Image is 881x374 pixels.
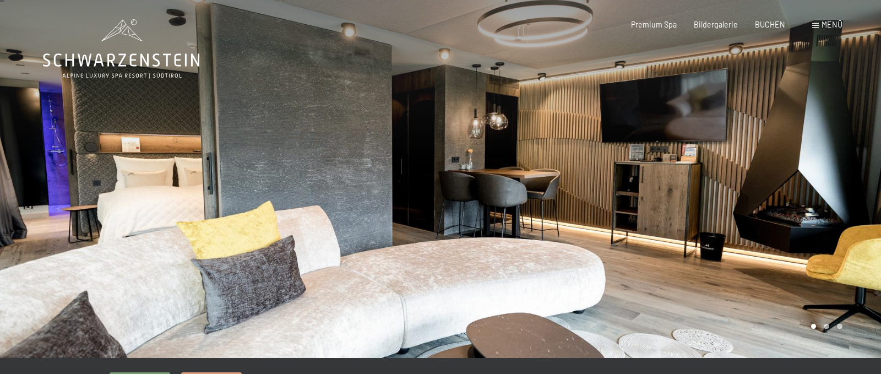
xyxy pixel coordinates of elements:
span: Menü [822,20,842,29]
a: BUCHEN [755,20,785,29]
a: Premium Spa [631,20,677,29]
a: Bildergalerie [694,20,738,29]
